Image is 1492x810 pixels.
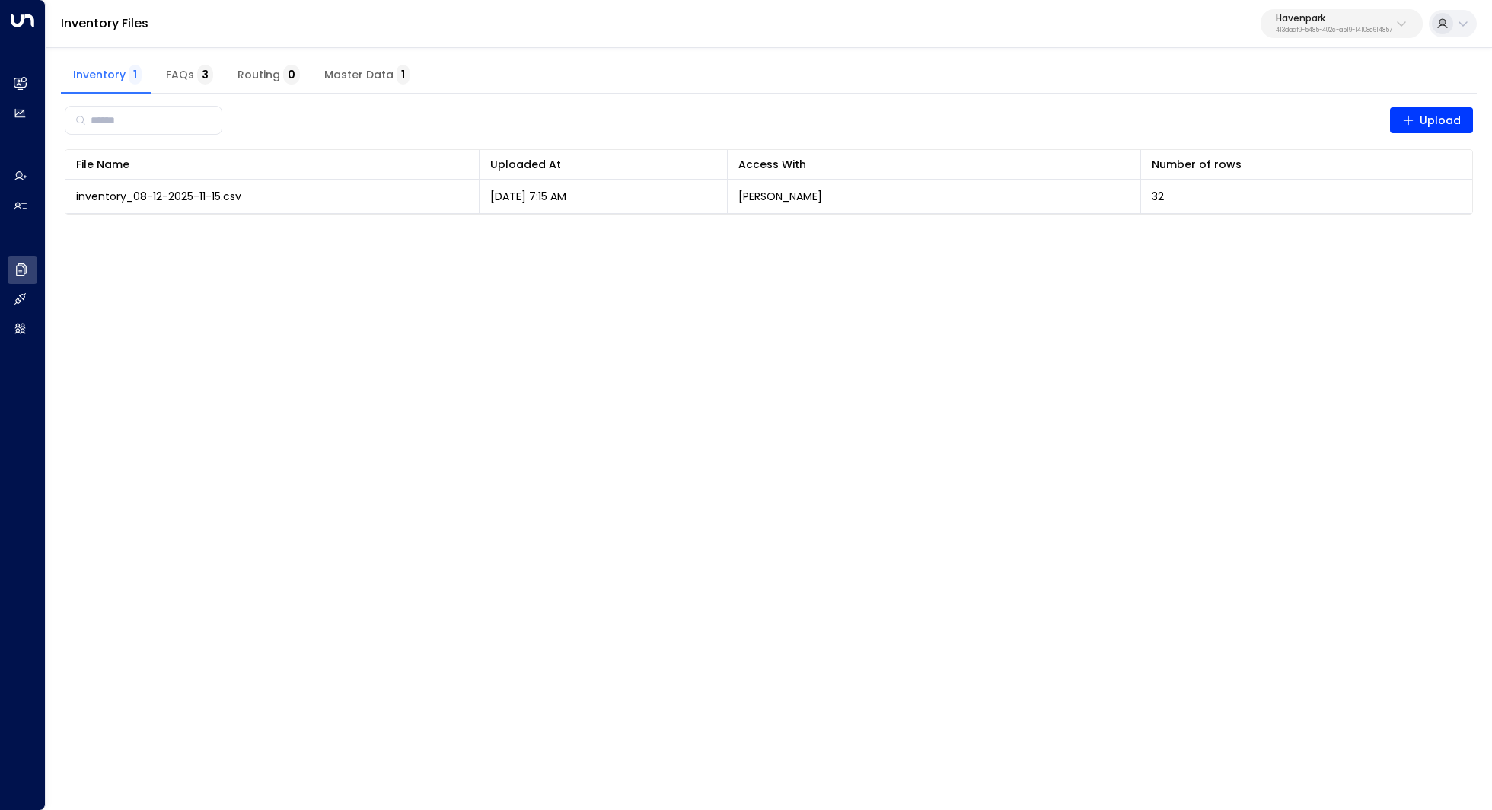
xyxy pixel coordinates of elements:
[166,69,213,82] span: FAQs
[73,69,142,82] span: Inventory
[1261,9,1423,38] button: Havenpark413dacf9-5485-402c-a519-14108c614857
[1276,27,1392,33] p: 413dacf9-5485-402c-a519-14108c614857
[1152,155,1462,174] div: Number of rows
[324,69,410,82] span: Master Data
[738,155,1130,174] div: Access With
[1276,14,1392,23] p: Havenpark
[76,155,129,174] div: File Name
[76,189,241,204] span: inventory_08-12-2025-11-15.csv
[1402,111,1462,130] span: Upload
[1152,189,1164,204] span: 32
[397,65,410,85] span: 1
[490,155,716,174] div: Uploaded At
[197,65,213,85] span: 3
[490,189,566,204] p: [DATE] 7:15 AM
[490,155,561,174] div: Uploaded At
[283,65,300,85] span: 0
[1152,155,1242,174] div: Number of rows
[129,65,142,85] span: 1
[738,189,822,204] p: [PERSON_NAME]
[1390,107,1474,133] button: Upload
[61,14,148,32] a: Inventory Files
[76,155,468,174] div: File Name
[238,69,300,82] span: Routing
